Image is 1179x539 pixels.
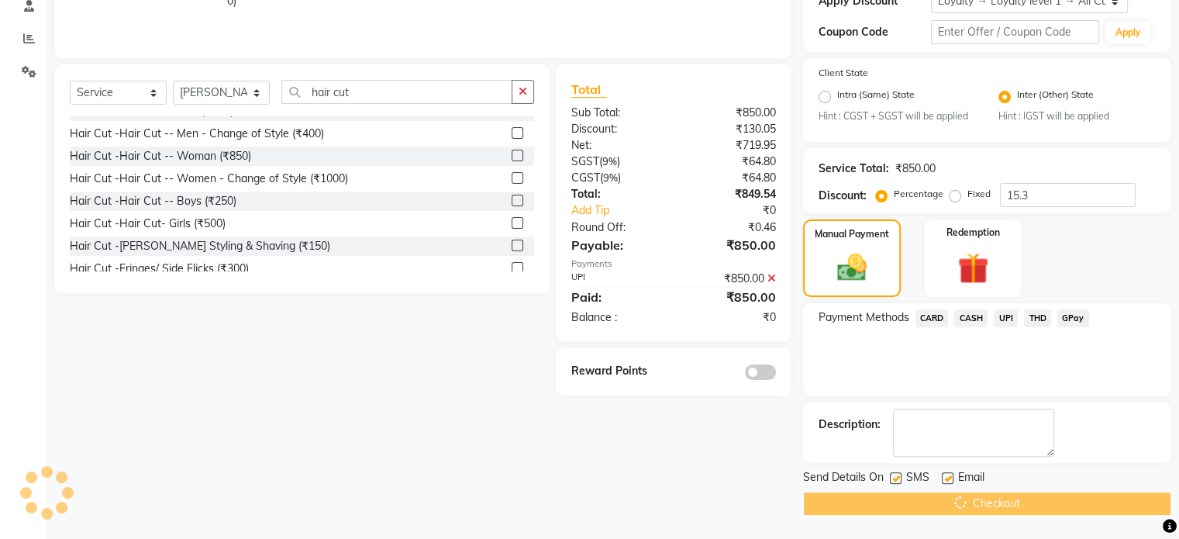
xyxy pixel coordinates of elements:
span: 9% [603,171,618,184]
small: Hint : CGST + SGST will be applied [819,109,976,123]
div: Hair Cut -[PERSON_NAME] Styling & Shaving (₹150) [70,238,330,254]
span: UPI [994,309,1018,327]
label: Percentage [894,187,943,201]
div: ₹849.54 [674,186,788,202]
div: ₹850.00 [674,105,788,121]
span: Total [571,81,607,98]
a: Add Tip [560,202,692,219]
div: Payable: [560,236,674,254]
div: Discount: [560,121,674,137]
span: Payment Methods [819,309,909,326]
div: ( ) [560,154,674,170]
img: _cash.svg [828,250,876,285]
input: Search or Scan [281,80,512,104]
div: Service Total: [819,161,889,177]
div: Hair Cut -Hair Cut- Girls (₹500) [70,216,226,232]
span: Send Details On [803,469,884,489]
span: GPay [1057,309,1089,327]
span: SMS [906,469,929,489]
div: ₹64.80 [674,170,788,186]
div: Net: [560,137,674,154]
span: THD [1024,309,1051,327]
div: Coupon Code [819,24,931,40]
div: Total: [560,186,674,202]
div: ₹64.80 [674,154,788,170]
input: Enter Offer / Coupon Code [931,20,1100,44]
span: 9% [602,155,617,168]
div: Hair Cut -Fringes/ Side Flicks (₹300) [70,261,249,277]
div: ₹0 [692,202,787,219]
div: ₹850.00 [674,288,788,306]
div: Hair Cut -Hair Cut -- Men - Change of Style (₹400) [70,126,324,142]
div: Discount: [819,188,867,204]
span: Email [958,469,984,489]
div: Reward Points [560,363,674,380]
span: CGST [571,171,600,185]
button: Apply [1105,21,1150,44]
div: Hair Cut -Hair Cut -- Boys (₹250) [70,193,236,209]
label: Inter (Other) State [1017,88,1094,106]
div: ₹850.00 [674,271,788,287]
label: Client State [819,66,868,80]
div: Sub Total: [560,105,674,121]
img: _gift.svg [948,249,998,288]
div: Hair Cut -Hair Cut -- Women - Change of Style (₹1000) [70,171,348,187]
div: ₹0 [674,309,788,326]
small: Hint : IGST will be applied [998,109,1156,123]
div: ₹850.00 [895,161,936,177]
span: CASH [954,309,988,327]
div: ₹0.46 [674,219,788,236]
span: CARD [915,309,949,327]
div: ₹850.00 [674,236,788,254]
div: ₹130.05 [674,121,788,137]
label: Redemption [946,226,1000,240]
div: Hair Cut -Hair Cut -- Woman (₹850) [70,148,251,164]
label: Manual Payment [815,227,889,241]
span: SGST [571,154,599,168]
div: Round Off: [560,219,674,236]
div: ( ) [560,170,674,186]
label: Intra (Same) State [837,88,915,106]
label: Fixed [967,187,991,201]
div: Description: [819,416,881,433]
div: UPI [560,271,674,287]
div: Payments [571,257,776,271]
div: ₹719.95 [674,137,788,154]
div: Paid: [560,288,674,306]
div: Balance : [560,309,674,326]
